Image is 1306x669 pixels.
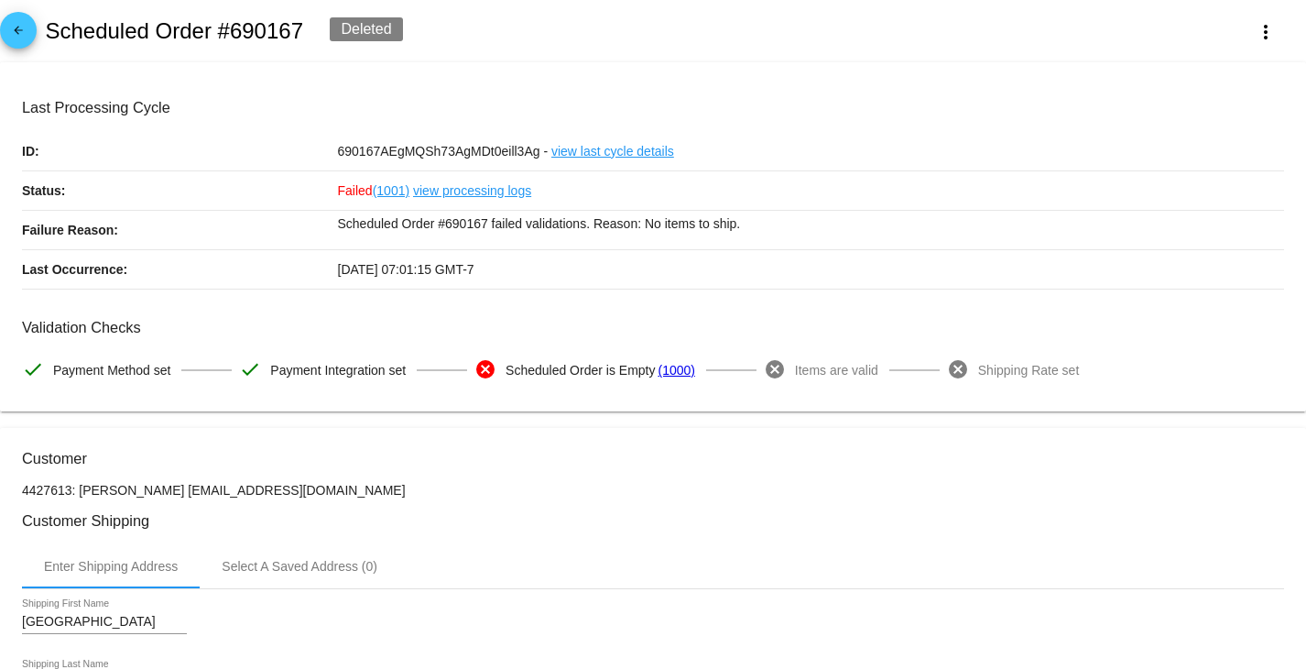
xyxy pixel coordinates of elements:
a: (1001) [373,171,409,210]
mat-icon: check [22,358,44,380]
h3: Customer [22,450,1284,467]
h3: Last Processing Cycle [22,99,1284,116]
a: view processing logs [413,171,531,210]
span: Payment Integration set [270,351,406,389]
p: Scheduled Order #690167 failed validations. Reason: No items to ship. [338,211,1285,236]
span: 690167AEgMQSh73AgMDt0eill3Ag - [338,144,549,159]
input: Shipping First Name [22,615,187,630]
mat-icon: more_vert [1255,21,1277,43]
span: Items are valid [795,351,878,389]
p: Last Occurrence: [22,250,338,289]
p: Status: [22,171,338,210]
span: Shipping Rate set [978,351,1080,389]
p: ID: [22,132,338,170]
mat-icon: cancel [474,358,496,380]
a: view last cycle details [551,132,674,170]
mat-icon: cancel [947,358,969,380]
h3: Validation Checks [22,319,1284,336]
span: Failed [338,183,410,198]
div: Select A Saved Address (0) [222,559,377,574]
mat-icon: cancel [764,358,786,380]
p: Failure Reason: [22,211,338,249]
h3: Customer Shipping [22,512,1284,530]
h2: Scheduled Order #690167 [45,18,303,44]
div: Deleted [330,17,402,41]
span: Scheduled Order is Empty [506,351,655,389]
mat-icon: check [239,358,261,380]
div: Enter Shipping Address [44,559,178,574]
p: 4427613: [PERSON_NAME] [EMAIL_ADDRESS][DOMAIN_NAME] [22,483,1284,498]
a: (1000) [658,351,694,389]
span: [DATE] 07:01:15 GMT-7 [338,262,474,277]
span: Payment Method set [53,351,170,389]
mat-icon: arrow_back [7,24,29,46]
